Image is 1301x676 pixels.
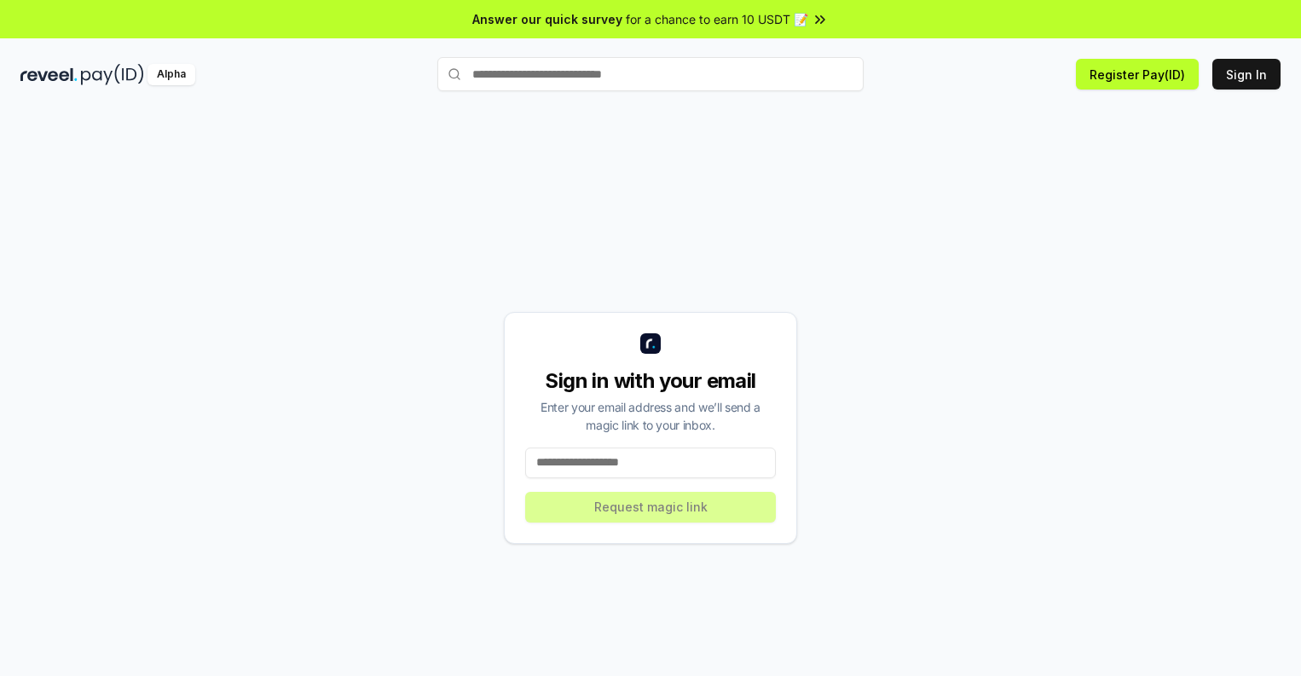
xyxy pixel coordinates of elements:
span: for a chance to earn 10 USDT 📝 [626,10,808,28]
span: Answer our quick survey [472,10,622,28]
img: logo_small [640,333,661,354]
div: Sign in with your email [525,367,776,395]
button: Sign In [1212,59,1281,90]
div: Enter your email address and we’ll send a magic link to your inbox. [525,398,776,434]
img: reveel_dark [20,64,78,85]
button: Register Pay(ID) [1076,59,1199,90]
div: Alpha [147,64,195,85]
img: pay_id [81,64,144,85]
